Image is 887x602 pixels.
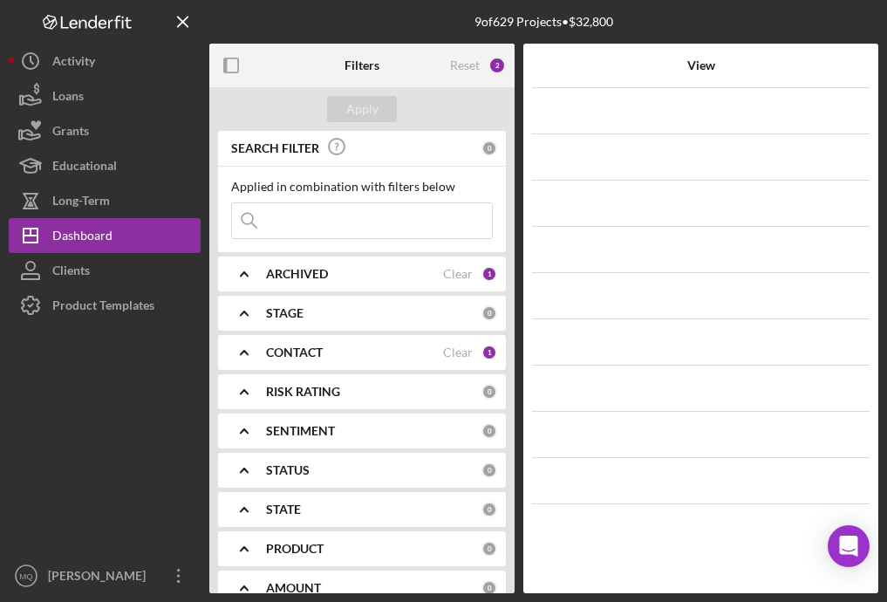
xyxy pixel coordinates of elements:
[52,183,110,222] div: Long-Term
[19,571,32,581] text: MQ
[346,96,379,122] div: Apply
[9,44,201,79] button: Activity
[266,581,321,595] b: AMOUNT
[481,541,497,557] div: 0
[266,424,335,438] b: SENTIMENT
[481,140,497,156] div: 0
[474,15,613,29] div: 9 of 629 Projects • $32,800
[231,180,493,194] div: Applied in combination with filters below
[481,345,497,360] div: 1
[9,148,201,183] button: Educational
[52,253,90,292] div: Clients
[9,183,201,218] button: Long-Term
[9,288,201,323] button: Product Templates
[9,558,201,593] button: MQ[PERSON_NAME]
[266,503,301,516] b: STATE
[9,253,201,288] button: Clients
[443,267,473,281] div: Clear
[266,345,323,359] b: CONTACT
[327,96,397,122] button: Apply
[52,148,117,188] div: Educational
[52,288,154,327] div: Product Templates
[481,266,497,282] div: 1
[266,306,304,320] b: STAGE
[266,463,310,477] b: STATUS
[231,141,319,155] b: SEARCH FILTER
[266,542,324,556] b: PRODUCT
[481,305,497,321] div: 0
[52,79,84,118] div: Loans
[345,58,379,72] b: Filters
[52,218,113,257] div: Dashboard
[488,57,506,74] div: 2
[44,558,157,598] div: [PERSON_NAME]
[481,580,497,596] div: 0
[52,44,95,83] div: Activity
[481,502,497,517] div: 0
[450,58,480,72] div: Reset
[443,345,473,359] div: Clear
[266,385,340,399] b: RISK RATING
[9,113,201,148] button: Grants
[52,113,89,153] div: Grants
[552,58,849,72] div: View
[9,79,201,113] button: Loans
[481,423,497,439] div: 0
[9,218,201,253] button: Dashboard
[266,267,328,281] b: ARCHIVED
[828,525,870,567] div: Open Intercom Messenger
[481,462,497,478] div: 0
[481,384,497,400] div: 0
